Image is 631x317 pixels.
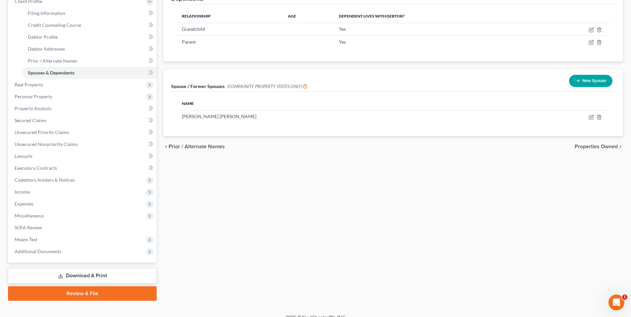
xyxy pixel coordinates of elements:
[23,7,157,19] a: Filing Information
[9,114,157,126] a: Secured Claims
[15,201,33,206] span: Expenses
[28,22,81,28] span: Credit Counseling Course
[163,144,169,149] i: chevron_left
[15,82,43,87] span: Real Property
[15,249,61,254] span: Additional Documents
[334,23,539,35] td: Yes
[9,222,157,234] a: SOFA Review
[334,10,539,23] th: Dependent lives with debtor?
[283,10,333,23] th: Age
[15,213,44,218] span: Miscellaneous
[569,75,612,87] button: New Spouse
[15,153,32,159] span: Lawsuits
[177,23,283,35] td: Grandchild
[28,10,65,16] span: Filing Information
[163,144,225,149] button: chevron_left Prior / Alternate Names
[23,19,157,31] a: Credit Counseling Course
[575,144,623,149] button: Properties Owned chevron_right
[9,126,157,138] a: Unsecured Priority Claims
[575,144,618,149] span: Properties Owned
[15,94,52,99] span: Personal Property
[9,162,157,174] a: Executory Contracts
[28,58,77,64] span: Prior / Alternate Names
[28,34,58,40] span: Debtor Profile
[15,141,78,147] span: Unsecured Nonpriority Claims
[9,138,157,150] a: Unsecured Nonpriority Claims
[8,286,157,301] a: Review & File
[334,36,539,48] td: Yes
[15,117,46,123] span: Secured Claims
[15,106,51,111] span: Property Analysis
[177,110,507,123] td: [PERSON_NAME] [PERSON_NAME]
[15,225,42,230] span: SOFA Review
[8,268,157,284] a: Download & Print
[15,177,75,183] span: Codebtors Insiders & Notices
[227,84,308,89] span: (COMMUNITY PROPERTY STATES ONLY)
[23,67,157,79] a: Spouses & Dependents
[9,103,157,114] a: Property Analysis
[177,36,283,48] td: Parent
[608,294,624,310] iframe: Intercom live chat
[169,144,225,149] span: Prior / Alternate Names
[15,129,69,135] span: Unsecured Priority Claims
[177,10,283,23] th: Relationship
[177,97,507,110] th: Name
[23,55,157,67] a: Prior / Alternate Names
[28,46,65,52] span: Debtor Addresses
[171,83,225,89] span: Spouse / Former Spouses
[618,144,623,149] i: chevron_right
[15,165,57,171] span: Executory Contracts
[9,150,157,162] a: Lawsuits
[622,294,627,300] span: 1
[15,237,37,242] span: Means Test
[28,70,75,75] span: Spouses & Dependents
[23,43,157,55] a: Debtor Addresses
[23,31,157,43] a: Debtor Profile
[15,189,30,195] span: Income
